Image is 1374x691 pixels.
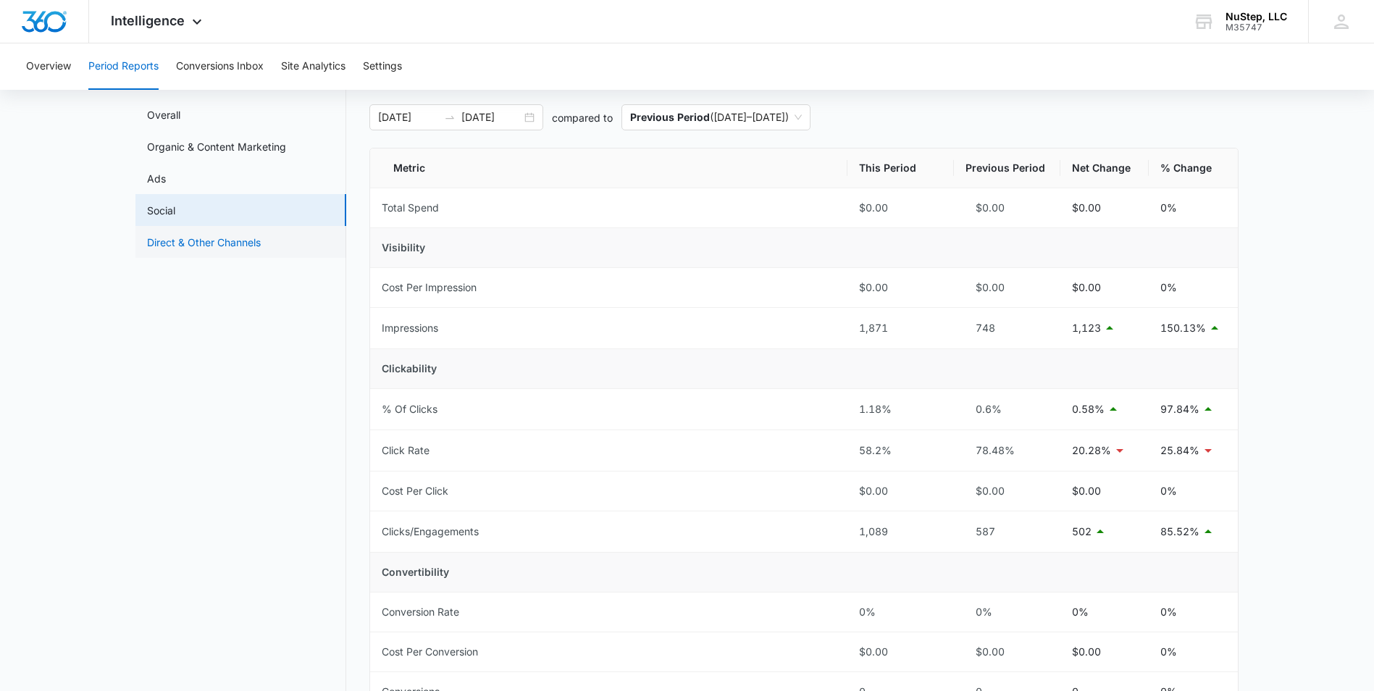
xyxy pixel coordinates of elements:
[88,43,159,90] button: Period Reports
[382,644,478,660] div: Cost Per Conversion
[630,105,802,130] span: ( [DATE] – [DATE] )
[965,443,1049,458] div: 78.48%
[1160,524,1199,540] p: 85.52%
[859,483,942,499] div: $0.00
[847,148,954,188] th: This Period
[363,43,402,90] button: Settings
[444,112,456,123] span: to
[1160,483,1177,499] p: 0%
[378,109,438,125] input: Start date
[1072,401,1105,417] p: 0.58%
[382,320,438,336] div: Impressions
[1226,22,1287,33] div: account id
[1160,200,1177,216] p: 0%
[461,109,521,125] input: End date
[147,235,261,250] a: Direct & Other Channels
[965,524,1049,540] div: 587
[382,604,459,620] div: Conversion Rate
[1072,604,1089,620] p: 0%
[965,644,1049,660] div: $0.00
[965,280,1049,296] div: $0.00
[370,228,1238,268] td: Visibility
[1060,148,1149,188] th: Net Change
[1160,401,1199,417] p: 97.84%
[1072,200,1101,216] p: $0.00
[965,604,1049,620] div: 0%
[859,524,942,540] div: 1,089
[1160,604,1177,620] p: 0%
[1072,524,1092,540] p: 502
[382,200,439,216] div: Total Spend
[176,43,264,90] button: Conversions Inbox
[859,644,942,660] div: $0.00
[965,401,1049,417] div: 0.6%
[147,139,286,154] a: Organic & Content Marketing
[26,43,71,90] button: Overview
[965,483,1049,499] div: $0.00
[147,203,175,218] a: Social
[370,553,1238,592] td: Convertibility
[382,280,477,296] div: Cost Per Impression
[1160,443,1199,458] p: 25.84%
[859,443,942,458] div: 58.2%
[859,200,942,216] div: $0.00
[859,280,942,296] div: $0.00
[111,13,185,28] span: Intelligence
[859,320,942,336] div: 1,871
[444,112,456,123] span: swap-right
[382,401,437,417] div: % Of Clicks
[954,148,1060,188] th: Previous Period
[1226,11,1287,22] div: account name
[1160,320,1206,336] p: 150.13%
[965,200,1049,216] div: $0.00
[1072,443,1111,458] p: 20.28%
[382,443,430,458] div: Click Rate
[382,524,479,540] div: Clicks/Engagements
[1072,644,1101,660] p: $0.00
[370,148,847,188] th: Metric
[147,171,166,186] a: Ads
[859,604,942,620] div: 0%
[1072,320,1101,336] p: 1,123
[965,320,1049,336] div: 748
[859,401,942,417] div: 1.18%
[552,110,613,125] p: compared to
[1160,280,1177,296] p: 0%
[1072,483,1101,499] p: $0.00
[382,483,448,499] div: Cost Per Click
[1072,280,1101,296] p: $0.00
[1149,148,1238,188] th: % Change
[281,43,345,90] button: Site Analytics
[630,111,710,123] p: Previous Period
[147,107,180,122] a: Overall
[1160,644,1177,660] p: 0%
[370,349,1238,389] td: Clickability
